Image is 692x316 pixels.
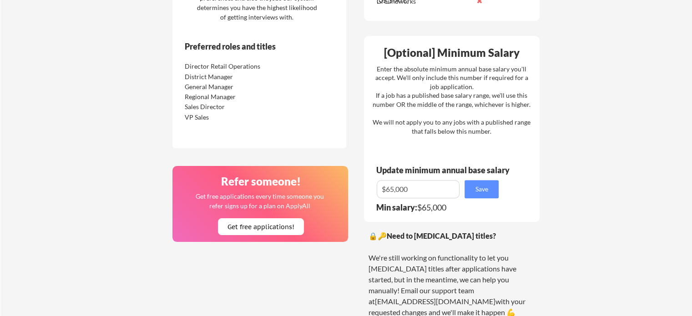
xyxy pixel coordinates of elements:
[185,82,281,91] div: General Manager
[176,176,345,187] div: Refer someone!
[387,231,496,240] strong: Need to [MEDICAL_DATA] titles?
[195,191,324,211] div: Get free applications every time someone you refer signs up for a plan on ApplyAll
[465,180,499,198] button: Save
[185,92,281,101] div: Regional Manager
[376,203,505,211] div: $65,000
[185,113,281,122] div: VP Sales
[185,72,281,81] div: District Manager
[218,218,304,235] button: Get free applications!
[376,202,417,212] strong: Min salary:
[375,297,495,306] a: [EMAIL_ADDRESS][DOMAIN_NAME]
[185,102,281,111] div: Sales Director
[373,65,530,136] div: Enter the absolute minimum annual base salary you'll accept. We'll only include this number if re...
[376,166,513,174] div: Update minimum annual base salary
[185,62,281,71] div: Director Retail Operations
[367,47,536,58] div: [Optional] Minimum Salary
[185,42,308,50] div: Preferred roles and titles
[377,180,460,198] input: E.g. $100,000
